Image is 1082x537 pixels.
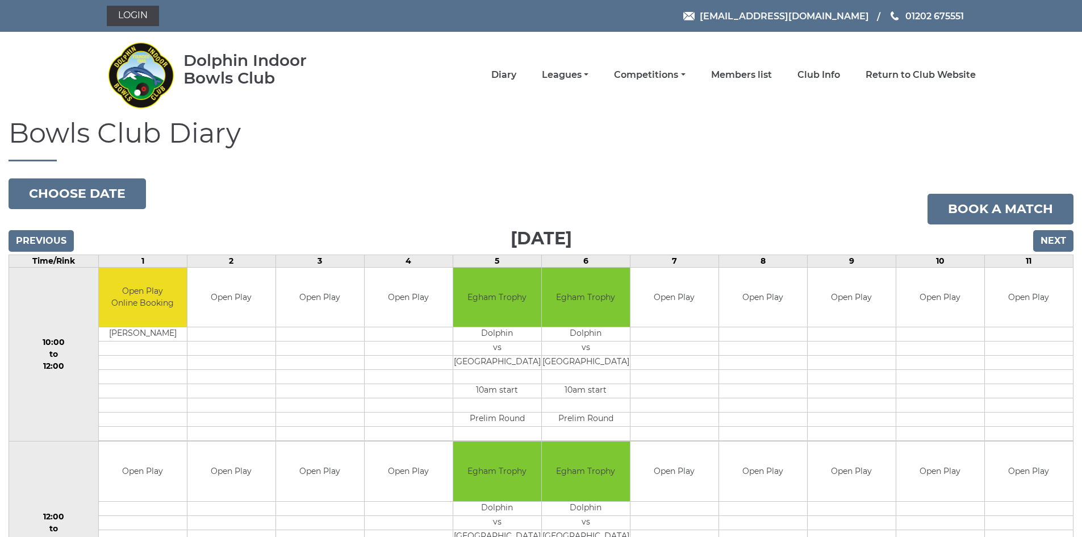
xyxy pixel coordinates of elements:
[984,255,1073,267] td: 11
[808,442,896,501] td: Open Play
[183,52,343,87] div: Dolphin Indoor Bowls Club
[700,10,869,21] span: [EMAIL_ADDRESS][DOMAIN_NAME]
[542,442,630,501] td: Egham Trophy
[491,69,516,81] a: Diary
[187,268,275,327] td: Open Play
[9,267,99,442] td: 10:00 to 12:00
[276,442,364,501] td: Open Play
[275,255,364,267] td: 3
[719,442,807,501] td: Open Play
[99,268,187,327] td: Open Play Online Booking
[542,501,630,515] td: Dolphin
[711,69,772,81] a: Members list
[365,442,453,501] td: Open Play
[683,12,695,20] img: Email
[453,255,541,267] td: 5
[797,69,840,81] a: Club Info
[365,268,453,327] td: Open Play
[928,194,1073,224] a: Book a match
[107,35,175,115] img: Dolphin Indoor Bowls Club
[542,268,630,327] td: Egham Trophy
[453,356,541,370] td: [GEOGRAPHIC_DATA]
[985,268,1073,327] td: Open Play
[896,442,984,501] td: Open Play
[9,255,99,267] td: Time/Rink
[9,230,74,252] input: Previous
[630,255,718,267] td: 7
[187,442,275,501] td: Open Play
[453,501,541,515] td: Dolphin
[98,255,187,267] td: 1
[542,342,630,356] td: vs
[542,356,630,370] td: [GEOGRAPHIC_DATA]
[896,268,984,327] td: Open Play
[99,442,187,501] td: Open Play
[614,69,685,81] a: Competitions
[541,255,630,267] td: 6
[542,413,630,427] td: Prelim Round
[453,384,541,398] td: 10am start
[630,268,718,327] td: Open Play
[889,9,964,23] a: Phone us 01202 675551
[9,178,146,209] button: Choose date
[276,268,364,327] td: Open Play
[187,255,275,267] td: 2
[718,255,807,267] td: 8
[107,6,159,26] a: Login
[364,255,453,267] td: 4
[630,442,718,501] td: Open Play
[542,515,630,530] td: vs
[453,442,541,501] td: Egham Trophy
[453,342,541,356] td: vs
[542,69,588,81] a: Leagues
[99,327,187,342] td: [PERSON_NAME]
[542,384,630,398] td: 10am start
[891,11,899,20] img: Phone us
[453,327,541,342] td: Dolphin
[896,255,984,267] td: 10
[719,268,807,327] td: Open Play
[866,69,976,81] a: Return to Club Website
[807,255,896,267] td: 9
[453,515,541,530] td: vs
[1033,230,1073,252] input: Next
[542,327,630,342] td: Dolphin
[453,413,541,427] td: Prelim Round
[985,442,1073,501] td: Open Play
[9,118,1073,161] h1: Bowls Club Diary
[905,10,964,21] span: 01202 675551
[683,9,869,23] a: Email [EMAIL_ADDRESS][DOMAIN_NAME]
[808,268,896,327] td: Open Play
[453,268,541,327] td: Egham Trophy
